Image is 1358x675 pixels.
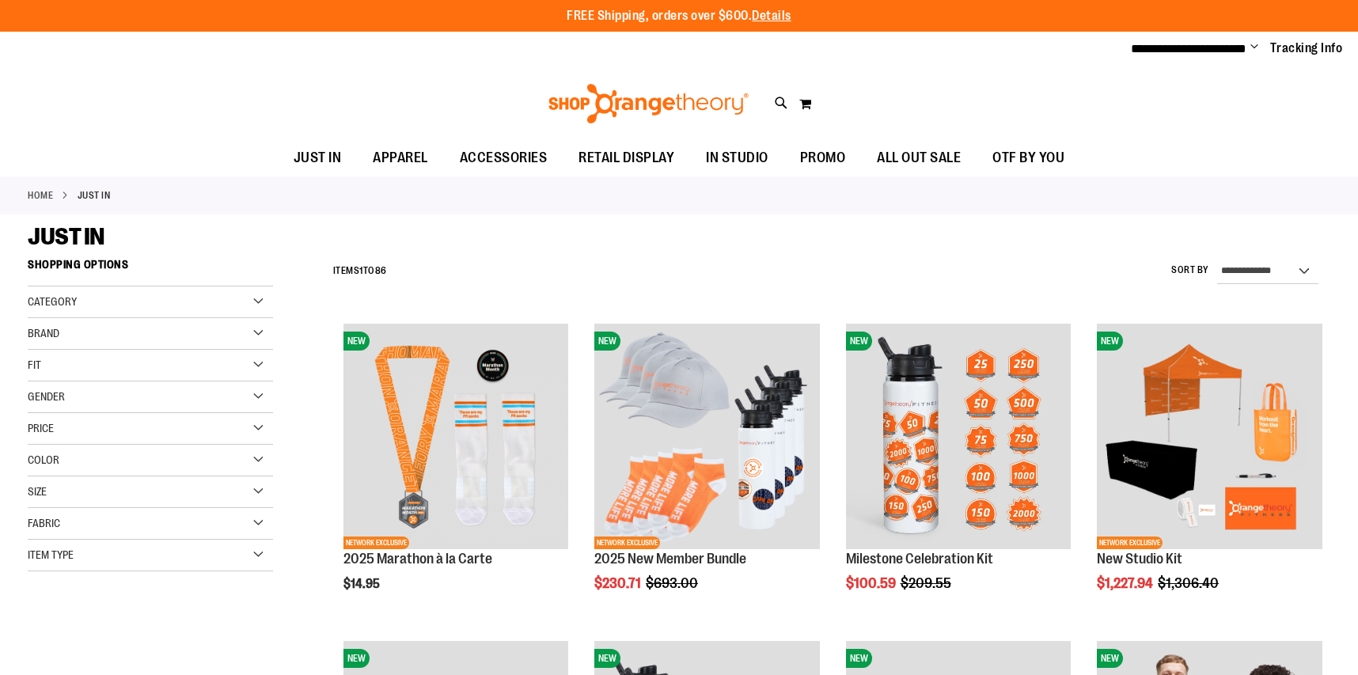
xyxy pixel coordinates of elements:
span: $230.71 [594,575,643,591]
a: Milestone Celebration KitNEW [846,324,1072,552]
span: NEW [343,332,370,351]
span: Category [28,295,77,308]
label: Sort By [1171,264,1209,277]
span: Fabric [28,517,60,529]
div: product [838,316,1079,631]
span: IN STUDIO [706,140,768,176]
a: 2025 Marathon à la CarteNEWNETWORK EXCLUSIVE [343,324,569,552]
span: $100.59 [846,575,898,591]
span: 86 [375,265,387,276]
span: JUST IN [294,140,342,176]
span: NETWORK EXCLUSIVE [594,537,660,549]
span: NEW [594,649,620,668]
img: Milestone Celebration Kit [846,324,1072,549]
a: Milestone Celebration Kit [846,551,993,567]
span: $14.95 [343,577,382,591]
div: product [336,316,577,631]
span: $1,306.40 [1158,575,1221,591]
span: Brand [28,327,59,339]
span: NEW [343,649,370,668]
button: Account menu [1250,40,1258,56]
h2: Items to [333,259,387,283]
span: NEW [1097,649,1123,668]
a: New Studio Kit [1097,551,1182,567]
span: NETWORK EXCLUSIVE [1097,537,1163,549]
span: NETWORK EXCLUSIVE [343,537,409,549]
span: Gender [28,390,65,403]
span: JUST IN [28,223,104,250]
span: $693.00 [646,575,700,591]
span: NEW [846,332,872,351]
span: APPAREL [373,140,428,176]
span: OTF BY YOU [992,140,1064,176]
p: FREE Shipping, orders over $600. [567,7,791,25]
span: ACCESSORIES [460,140,548,176]
span: NEW [594,332,620,351]
span: Price [28,422,54,434]
span: Fit [28,358,41,371]
span: Size [28,485,47,498]
span: NEW [846,649,872,668]
span: NEW [1097,332,1123,351]
span: 1 [359,265,363,276]
strong: JUST IN [78,188,111,203]
img: 2025 Marathon à la Carte [343,324,569,549]
a: Details [752,9,791,23]
img: 2025 New Member Bundle [594,324,820,549]
span: Color [28,453,59,466]
span: $209.55 [901,575,954,591]
a: 2025 New Member BundleNEWNETWORK EXCLUSIVE [594,324,820,552]
a: Tracking Info [1270,40,1343,57]
img: New Studio Kit [1097,324,1322,549]
span: PROMO [800,140,846,176]
img: Shop Orangetheory [546,84,751,123]
a: 2025 New Member Bundle [594,551,746,567]
a: New Studio KitNEWNETWORK EXCLUSIVE [1097,324,1322,552]
a: 2025 Marathon à la Carte [343,551,492,567]
div: product [586,316,828,631]
div: product [1089,316,1330,631]
span: RETAIL DISPLAY [578,140,674,176]
span: ALL OUT SALE [877,140,961,176]
span: $1,227.94 [1097,575,1155,591]
strong: Shopping Options [28,251,273,286]
span: Item Type [28,548,74,561]
a: Home [28,188,53,203]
